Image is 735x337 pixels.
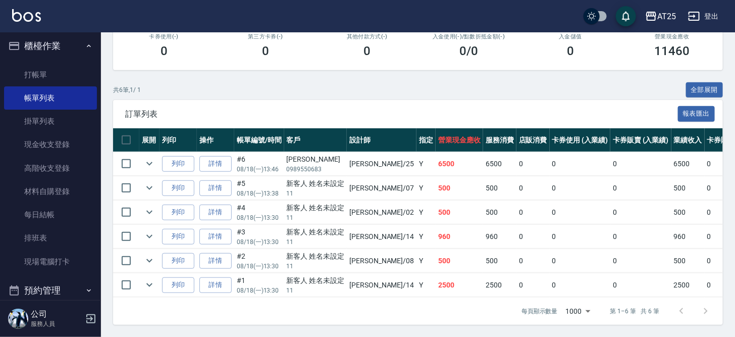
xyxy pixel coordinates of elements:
td: Y [416,152,436,176]
div: AT25 [657,10,676,23]
a: 每日結帳 [4,203,97,226]
p: 共 6 筆, 1 / 1 [113,85,141,94]
td: 500 [436,201,483,224]
a: 詳情 [199,205,232,220]
td: 0 [516,201,550,224]
td: 0 [516,225,550,249]
td: 500 [671,176,705,200]
td: [PERSON_NAME] /02 [347,201,416,224]
a: 詳情 [199,180,232,196]
td: 2500 [671,273,705,297]
p: 08/18 (一) 13:30 [237,286,282,295]
td: 0 [610,201,671,224]
a: 詳情 [199,253,232,269]
a: 高階收支登錄 [4,157,97,180]
th: 服務消費 [483,128,516,152]
a: 詳情 [199,229,232,245]
th: 操作 [197,128,234,152]
div: 新客人 姓名未設定 [287,203,345,213]
td: #3 [234,225,284,249]
td: 0 [516,249,550,273]
td: 0 [516,152,550,176]
p: 11 [287,286,345,295]
td: 960 [483,225,516,249]
th: 設計師 [347,128,416,152]
h3: 0 [262,44,269,58]
td: 500 [671,201,705,224]
button: expand row [142,205,157,220]
h5: 公司 [31,309,82,319]
td: #2 [234,249,284,273]
h2: 第三方卡券(-) [227,33,304,40]
button: expand row [142,253,157,268]
h3: 0 [161,44,168,58]
button: expand row [142,277,157,293]
th: 業績收入 [671,128,705,152]
td: 500 [671,249,705,273]
h2: 營業現金應收 [634,33,711,40]
td: 0 [516,273,550,297]
td: #1 [234,273,284,297]
td: 500 [436,176,483,200]
td: #6 [234,152,284,176]
a: 帳單列表 [4,86,97,110]
th: 指定 [416,128,436,152]
td: 6500 [671,152,705,176]
a: 現場電腦打卡 [4,250,97,273]
td: 0 [610,225,671,249]
td: 0 [550,201,611,224]
h2: 入金儲值 [532,33,609,40]
td: Y [416,273,436,297]
img: Person [8,309,28,329]
p: 11 [287,189,345,198]
td: [PERSON_NAME] /08 [347,249,416,273]
td: 500 [436,249,483,273]
td: 6500 [483,152,516,176]
span: 訂單列表 [125,109,678,119]
button: expand row [142,180,157,196]
a: 詳情 [199,156,232,172]
td: 0 [610,249,671,273]
p: 11 [287,213,345,222]
div: 新客人 姓名未設定 [287,251,345,262]
p: 08/18 (一) 13:30 [237,213,282,222]
button: 報表匯出 [678,106,715,122]
div: 新客人 姓名未設定 [287,178,345,189]
td: 500 [483,176,516,200]
td: [PERSON_NAME] /14 [347,273,416,297]
td: 0 [550,176,611,200]
button: 列印 [162,205,194,220]
td: 2500 [483,273,516,297]
td: 500 [483,249,516,273]
td: 2500 [436,273,483,297]
td: [PERSON_NAME] /07 [347,176,416,200]
p: 08/18 (一) 13:30 [237,237,282,247]
img: Logo [12,9,41,22]
td: 960 [436,225,483,249]
h3: 0 /0 [459,44,478,58]
td: Y [416,201,436,224]
p: 0989550683 [287,165,345,174]
a: 掛單列表 [4,110,97,133]
td: #4 [234,201,284,224]
a: 排班表 [4,226,97,250]
th: 卡券販賣 (入業績) [610,128,671,152]
a: 材料自購登錄 [4,180,97,203]
td: 0 [550,225,611,249]
h3: 0 [363,44,371,58]
td: 6500 [436,152,483,176]
button: AT25 [641,6,680,27]
td: #5 [234,176,284,200]
p: 服務人員 [31,319,82,328]
th: 卡券使用 (入業績) [550,128,611,152]
td: 960 [671,225,705,249]
button: expand row [142,229,157,244]
a: 打帳單 [4,63,97,86]
p: 08/18 (一) 13:30 [237,262,282,271]
div: 1000 [562,298,594,325]
th: 店販消費 [516,128,550,152]
button: 列印 [162,180,194,196]
button: 列印 [162,156,194,172]
div: [PERSON_NAME] [287,154,345,165]
a: 報表匯出 [678,109,715,118]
